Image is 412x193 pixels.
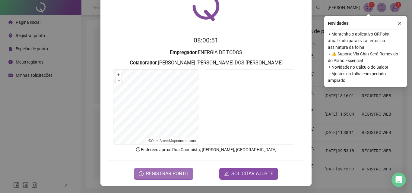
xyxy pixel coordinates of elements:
[134,168,193,180] button: REGISTRAR PONTO
[170,50,197,55] strong: Empregador
[146,170,189,177] span: REGISTRAR PONTO
[148,139,197,143] li: © contributors.
[139,171,144,176] span: clock-circle
[108,146,304,153] p: Endereço aprox. : Rua Conquista, [PERSON_NAME], [GEOGRAPHIC_DATA]
[151,139,176,143] a: OpenStreetMap
[328,20,350,26] span: Novidades !
[194,37,218,44] time: 08:00:51
[328,64,403,70] span: ⚬ Novidade no Cálculo do Saldo!
[108,49,304,57] h3: : ENERGIA DE TODOS
[219,168,278,180] button: editSOLICITAR AJUSTE
[231,170,273,177] span: SOLICITAR AJUSTE
[116,78,122,84] button: –
[130,60,157,66] strong: Colaborador
[116,72,122,78] button: +
[398,21,402,25] span: close
[391,173,406,187] div: Open Intercom Messenger
[328,31,403,51] span: ⚬ Mantenha o aplicativo QRPoint atualizado para evitar erros na assinatura da folha!
[328,70,403,84] span: ⚬ Ajustes da folha com período ampliado!
[108,59,304,67] h3: : [PERSON_NAME] [PERSON_NAME] DOS [PERSON_NAME]
[328,51,403,64] span: ⚬ ⚠️ Suporte Via Chat Será Removido do Plano Essencial
[135,147,141,152] span: info-circle
[224,171,229,176] span: edit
